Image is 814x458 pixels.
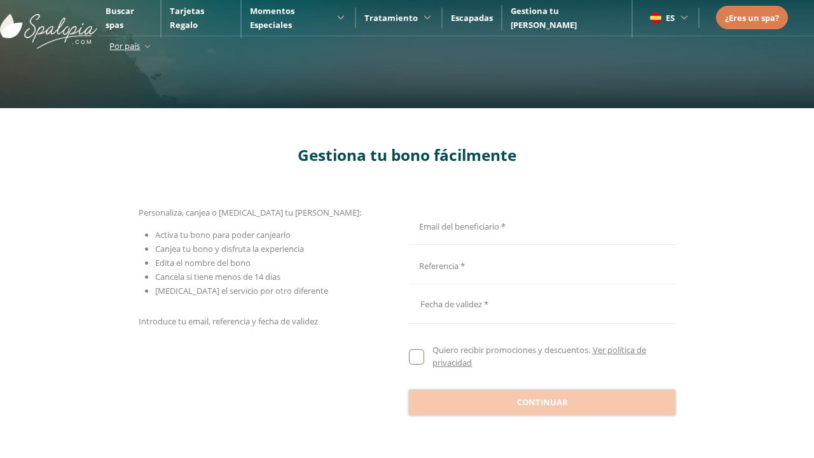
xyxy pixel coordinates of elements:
[725,12,779,24] span: ¿Eres un spa?
[139,316,318,327] span: Introduce tu email, referencia y fecha de validez
[155,285,328,296] span: [MEDICAL_DATA] el servicio por otro diferente
[155,257,251,268] span: Edita el nombre del bono
[432,344,645,368] a: Ver política de privacidad
[517,396,568,409] span: Continuar
[106,5,134,31] a: Buscar spas
[511,5,577,31] a: Gestiona tu [PERSON_NAME]
[155,271,280,282] span: Cancela si tiene menos de 14 días
[409,390,675,415] button: Continuar
[155,229,291,240] span: Activa tu bono para poder canjearlo
[432,344,590,356] span: Quiero recibir promociones y descuentos.
[155,243,304,254] span: Canjea tu bono y disfruta la experiencia
[139,207,361,218] span: Personaliza, canjea o [MEDICAL_DATA] tu [PERSON_NAME]:
[298,144,516,165] span: Gestiona tu bono fácilmente
[725,11,779,25] a: ¿Eres un spa?
[109,40,140,52] span: Por país
[451,12,493,24] a: Escapadas
[170,5,204,31] a: Tarjetas Regalo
